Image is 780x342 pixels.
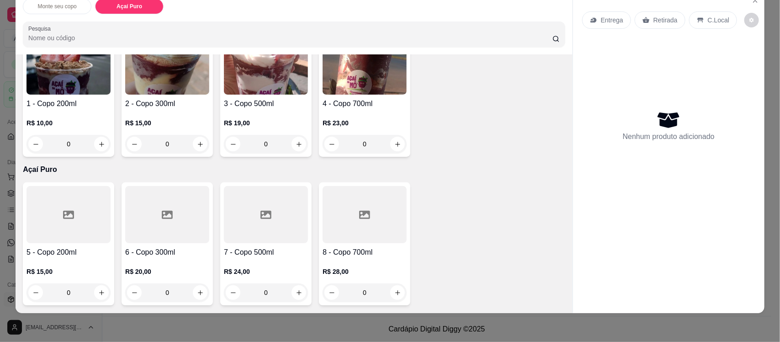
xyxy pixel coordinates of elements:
p: R$ 20,00 [125,267,209,276]
p: Monte seu copo [37,3,76,10]
p: Nenhum produto adicionado [623,131,715,142]
input: Pesquisa [28,33,552,43]
img: product-image [27,37,111,95]
h4: 8 - Copo 700ml [323,247,407,258]
img: product-image [224,37,308,95]
img: product-image [125,37,209,95]
label: Pesquisa [28,25,54,32]
button: decrease-product-quantity [744,13,759,27]
p: R$ 15,00 [27,267,111,276]
button: increase-product-quantity [390,285,405,300]
p: Entrega [601,16,623,25]
img: product-image [323,37,407,95]
h4: 2 - Copo 300ml [125,98,209,109]
p: R$ 28,00 [323,267,407,276]
p: Açaí Puro [117,3,142,10]
h4: 5 - Copo 200ml [27,247,111,258]
h4: 6 - Copo 300ml [125,247,209,258]
button: decrease-product-quantity [28,285,43,300]
h4: 1 - Copo 200ml [27,98,111,109]
p: R$ 23,00 [323,118,407,128]
p: R$ 24,00 [224,267,308,276]
h4: 3 - Copo 500ml [224,98,308,109]
p: Açaí Puro [23,164,565,175]
h4: 4 - Copo 700ml [323,98,407,109]
p: R$ 10,00 [27,118,111,128]
button: increase-product-quantity [94,285,109,300]
p: R$ 19,00 [224,118,308,128]
p: Retirada [653,16,678,25]
button: decrease-product-quantity [127,285,142,300]
button: increase-product-quantity [292,285,306,300]
p: R$ 15,00 [125,118,209,128]
button: increase-product-quantity [193,285,207,300]
p: C.Local [708,16,729,25]
button: decrease-product-quantity [324,285,339,300]
button: decrease-product-quantity [226,285,240,300]
h4: 7 - Copo 500ml [224,247,308,258]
